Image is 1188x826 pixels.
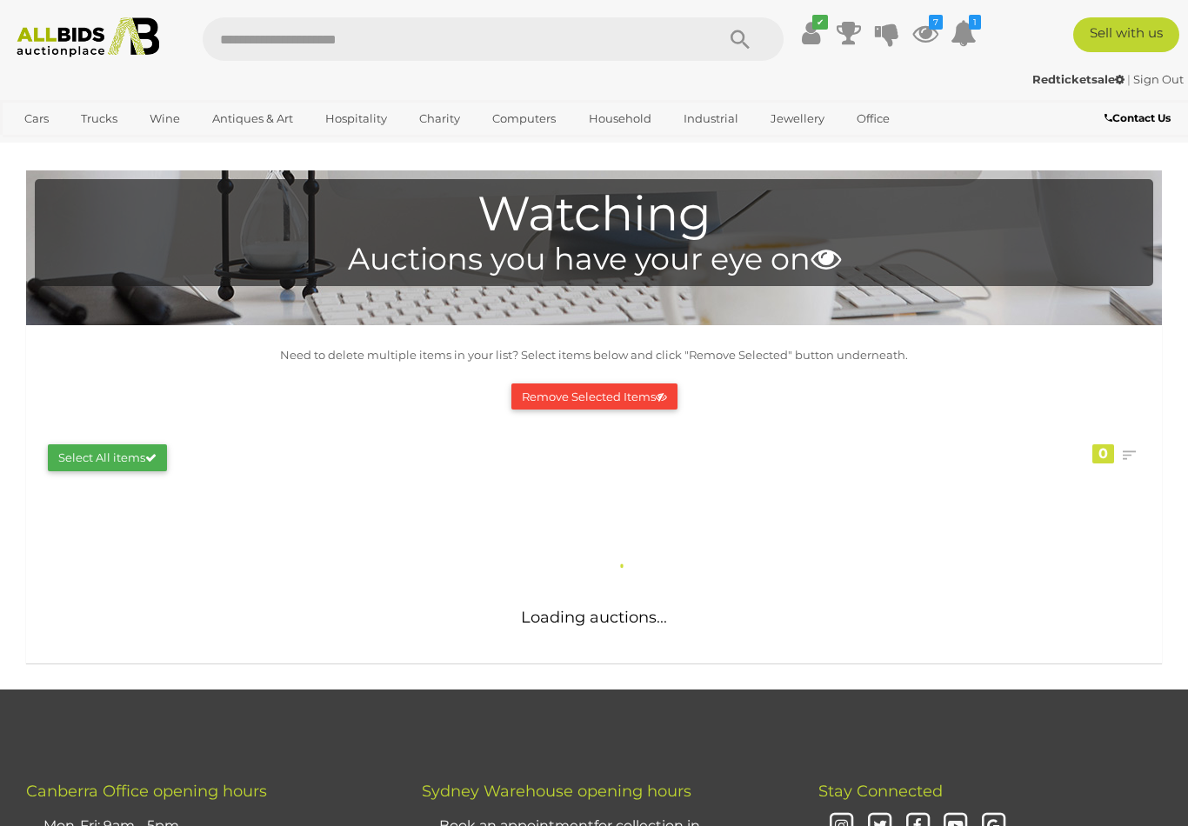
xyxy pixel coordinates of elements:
strong: Redticketsale [1032,72,1125,86]
i: ✔ [812,15,828,30]
button: Remove Selected Items [511,383,677,410]
i: 7 [929,15,943,30]
a: ✔ [798,17,824,49]
button: Select All items [48,444,167,471]
a: [GEOGRAPHIC_DATA] [81,133,227,162]
a: Sports [13,133,71,162]
span: Sydney Warehouse opening hours [422,782,691,801]
a: Sell with us [1073,17,1179,52]
h1: Watching [43,188,1145,241]
button: Search [697,17,784,61]
div: 0 [1092,444,1114,463]
a: Antiques & Art [201,104,304,133]
a: Wine [138,104,191,133]
span: | [1127,72,1131,86]
a: Charity [408,104,471,133]
span: Loading auctions... [521,608,667,627]
img: Allbids.com.au [9,17,167,57]
a: Hospitality [314,104,398,133]
a: Cars [13,104,60,133]
a: Industrial [672,104,750,133]
a: Office [845,104,901,133]
a: Trucks [70,104,129,133]
a: 7 [912,17,938,49]
a: Contact Us [1105,109,1175,128]
p: Need to delete multiple items in your list? Select items below and click "Remove Selected" button... [35,345,1153,365]
a: Sign Out [1133,72,1184,86]
span: Stay Connected [818,782,943,801]
i: 1 [969,15,981,30]
h4: Auctions you have your eye on [43,243,1145,276]
a: Household [577,104,663,133]
a: 1 [951,17,977,49]
a: Jewellery [759,104,836,133]
span: Canberra Office opening hours [26,782,267,801]
b: Contact Us [1105,111,1171,124]
a: Redticketsale [1032,72,1127,86]
a: Computers [481,104,567,133]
